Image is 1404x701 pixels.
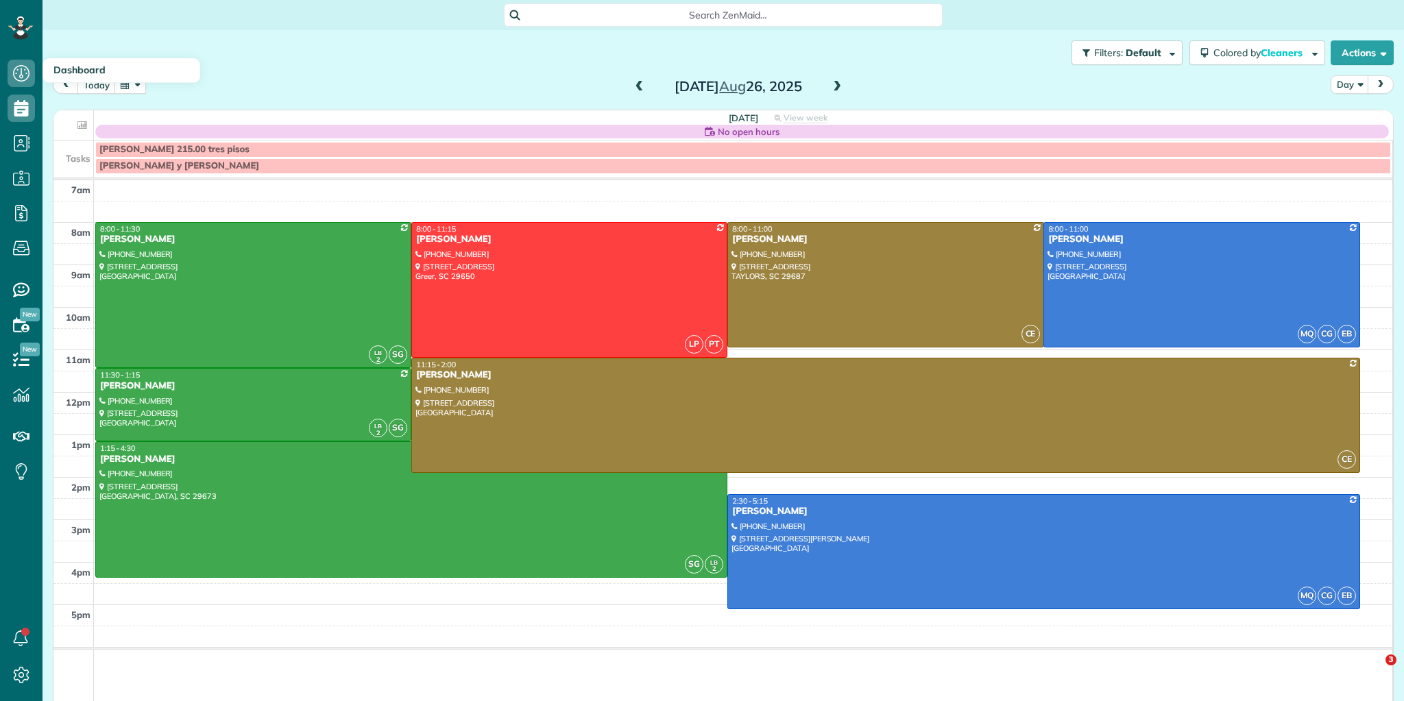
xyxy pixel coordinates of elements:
[685,555,703,574] span: SG
[1213,47,1307,59] span: Colored by
[1318,325,1336,343] span: CG
[99,144,250,155] span: [PERSON_NAME] 215.00 tres pisos
[784,112,827,123] span: View week
[71,567,90,578] span: 4pm
[99,380,407,392] div: [PERSON_NAME]
[53,75,79,94] button: prev
[71,609,90,620] span: 5pm
[66,354,90,365] span: 11am
[99,160,259,171] span: [PERSON_NAME] y [PERSON_NAME]
[71,482,90,493] span: 2pm
[1385,654,1396,665] span: 3
[1048,224,1088,234] span: 8:00 - 11:00
[416,360,456,369] span: 11:15 - 2:00
[1357,654,1390,687] iframe: Intercom live chat
[415,234,723,245] div: [PERSON_NAME]
[66,397,90,408] span: 12pm
[71,439,90,450] span: 1pm
[705,335,723,354] span: PT
[1318,587,1336,605] span: CG
[53,64,106,76] span: Dashboard
[66,312,90,323] span: 10am
[1021,325,1040,343] span: CE
[1126,47,1162,59] span: Default
[653,79,824,94] h2: [DATE] 26, 2025
[719,77,746,95] span: Aug
[71,269,90,280] span: 9am
[1094,47,1123,59] span: Filters:
[1338,325,1356,343] span: EB
[1048,234,1355,245] div: [PERSON_NAME]
[731,234,1039,245] div: [PERSON_NAME]
[1331,75,1369,94] button: Day
[1189,40,1325,65] button: Colored byCleaners
[732,224,772,234] span: 8:00 - 11:00
[71,184,90,195] span: 7am
[1298,587,1316,605] span: MQ
[20,343,40,356] span: New
[389,419,407,437] span: SG
[415,369,1356,381] div: [PERSON_NAME]
[1368,75,1394,94] button: next
[1338,450,1356,469] span: CE
[1298,325,1316,343] span: MQ
[1072,40,1183,65] button: Filters: Default
[100,224,140,234] span: 8:00 - 11:30
[374,422,382,430] span: LB
[71,227,90,238] span: 8am
[732,496,768,506] span: 2:30 - 5:15
[370,354,387,367] small: 2
[1065,40,1183,65] a: Filters: Default
[416,224,456,234] span: 8:00 - 11:15
[100,370,140,380] span: 11:30 - 1:15
[1261,47,1305,59] span: Cleaners
[99,454,723,465] div: [PERSON_NAME]
[370,427,387,440] small: 2
[389,345,407,364] span: SG
[729,112,758,123] span: [DATE]
[1331,40,1394,65] button: Actions
[100,443,136,453] span: 1:15 - 4:30
[705,563,723,576] small: 2
[710,558,718,566] span: LB
[99,234,407,245] div: [PERSON_NAME]
[1338,587,1356,605] span: EB
[685,335,703,354] span: LP
[71,524,90,535] span: 3pm
[731,506,1355,517] div: [PERSON_NAME]
[20,308,40,321] span: New
[718,125,779,138] span: No open hours
[77,75,116,94] button: today
[374,349,382,356] span: LB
